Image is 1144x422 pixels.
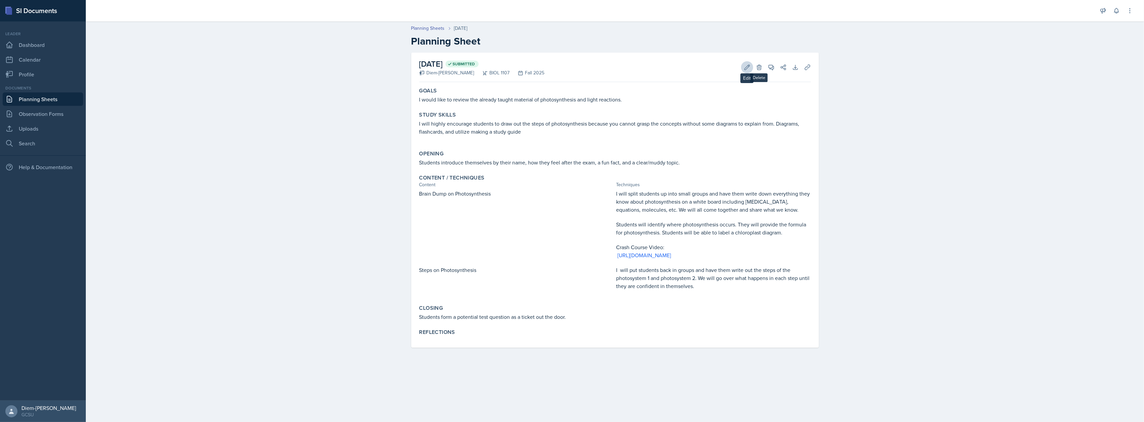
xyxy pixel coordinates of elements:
label: Reflections [419,329,455,336]
div: Diem-[PERSON_NAME] [419,69,474,76]
p: Students form a potential test question as a ticket out the door. [419,313,811,321]
p: Crash Course Video: [616,243,811,251]
label: Closing [419,305,443,311]
label: Content / Techniques [419,174,485,181]
div: Content [419,181,614,188]
a: Calendar [3,53,83,66]
div: Help & Documentation [3,160,83,174]
label: Study Skills [419,112,456,118]
div: Fall 2025 [510,69,545,76]
a: Planning Sheets [411,25,445,32]
p: Brain Dump on Photosynthesis [419,190,614,198]
h2: Planning Sheet [411,35,819,47]
p: Students will identify where photosynthesis occurs. They will provide the formula for photosynthe... [616,220,811,236]
div: Techniques [616,181,811,188]
a: Observation Forms [3,107,83,121]
div: Documents [3,85,83,91]
p: I will highly encourage students to draw out the steps of photosynthesis because you cannot grasp... [419,120,811,136]
div: Leader [3,31,83,37]
div: [DATE] [454,25,468,32]
p: I will put students back in groups and have them write out the steps of the photosystem 1 and pho... [616,266,811,290]
a: Planning Sheets [3,92,83,106]
a: Search [3,137,83,150]
div: BIOL 1107 [474,69,510,76]
p: I would like to review the already taught material of photosynthesis and light reactions. [419,95,811,103]
span: Submitted [453,61,475,67]
a: Profile [3,68,83,81]
label: Opening [419,150,444,157]
button: Delete [753,61,765,73]
button: Edit [741,61,753,73]
a: [URL][DOMAIN_NAME] [618,252,671,259]
div: GCSU [21,411,76,418]
a: Uploads [3,122,83,135]
div: Diem-[PERSON_NAME] [21,405,76,411]
label: Goals [419,87,437,94]
a: Dashboard [3,38,83,52]
p: Students introduce themselves by their name, how they feel after the exam, a fun fact, and a clea... [419,158,811,166]
h2: [DATE] [419,58,545,70]
p: I will split students up into small groups and have them write down everything they know about ph... [616,190,811,214]
p: Steps on Photosynthesis [419,266,614,274]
